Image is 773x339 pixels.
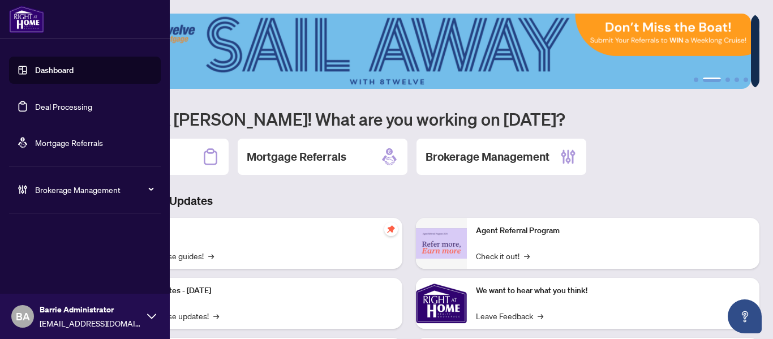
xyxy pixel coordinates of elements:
[35,138,103,148] a: Mortgage Referrals
[476,225,750,237] p: Agent Referral Program
[744,78,748,82] button: 5
[9,6,44,33] img: logo
[213,310,219,322] span: →
[40,303,141,316] span: Barrie Administrator
[35,65,74,75] a: Dashboard
[59,14,751,89] img: Slide 1
[208,250,214,262] span: →
[119,225,393,237] p: Self-Help
[384,222,398,236] span: pushpin
[694,78,698,82] button: 1
[725,78,730,82] button: 3
[247,149,346,165] h2: Mortgage Referrals
[59,193,759,209] h3: Brokerage & Industry Updates
[476,250,530,262] a: Check it out!→
[703,78,721,82] button: 2
[35,183,153,196] span: Brokerage Management
[735,78,739,82] button: 4
[416,228,467,259] img: Agent Referral Program
[35,101,92,111] a: Deal Processing
[476,285,750,297] p: We want to hear what you think!
[728,299,762,333] button: Open asap
[426,149,549,165] h2: Brokerage Management
[538,310,543,322] span: →
[476,310,543,322] a: Leave Feedback→
[524,250,530,262] span: →
[16,308,30,324] span: BA
[59,108,759,130] h1: Welcome back [PERSON_NAME]! What are you working on [DATE]?
[416,278,467,329] img: We want to hear what you think!
[40,317,141,329] span: [EMAIL_ADDRESS][DOMAIN_NAME]
[119,285,393,297] p: Platform Updates - [DATE]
